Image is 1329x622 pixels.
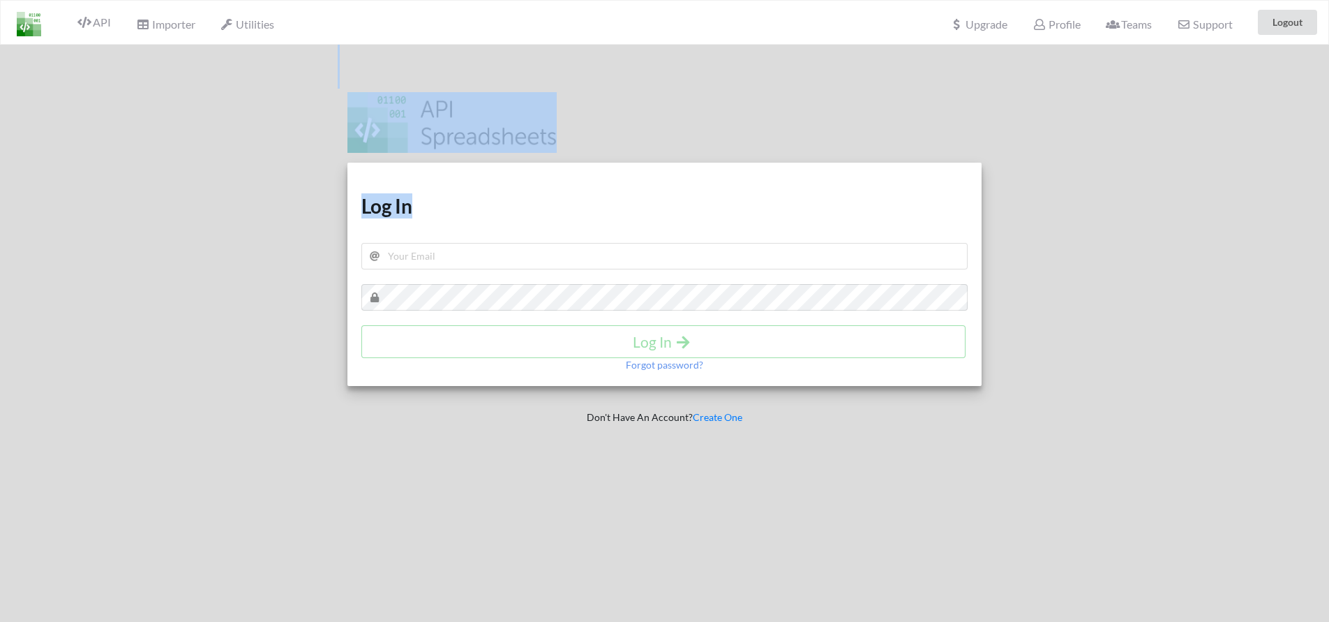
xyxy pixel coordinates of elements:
a: Create One [693,411,742,423]
button: Logout [1258,10,1317,35]
span: API [77,15,111,29]
input: Your Email [361,243,968,269]
span: Teams [1106,17,1152,31]
span: Utilities [220,17,274,31]
p: Don't Have An Account? [338,410,992,424]
span: Importer [136,17,195,31]
span: Support [1177,19,1232,30]
img: LogoIcon.png [17,12,41,36]
h1: Log In [361,193,968,219]
span: Upgrade [950,19,1007,30]
p: Forgot password? [626,358,703,372]
span: Profile [1033,17,1080,31]
img: Logo.png [347,92,557,153]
